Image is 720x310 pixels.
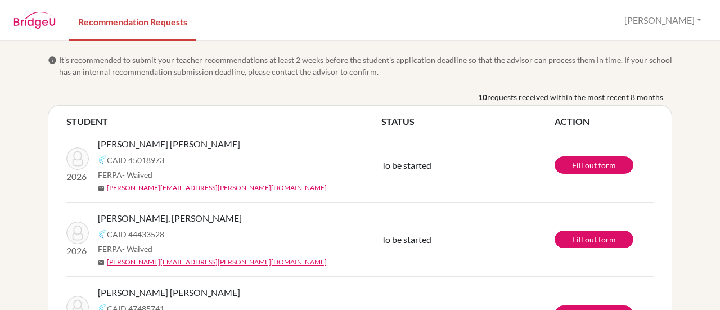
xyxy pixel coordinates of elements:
[13,12,56,29] img: BridgeU logo
[555,115,654,128] th: ACTION
[381,160,431,170] span: To be started
[66,244,89,258] p: 2026
[107,183,327,193] a: [PERSON_NAME][EMAIL_ADDRESS][PERSON_NAME][DOMAIN_NAME]
[98,185,105,192] span: mail
[381,234,431,245] span: To be started
[66,115,381,128] th: STUDENT
[98,169,152,181] span: FERPA
[98,137,240,151] span: [PERSON_NAME] [PERSON_NAME]
[619,10,706,31] button: [PERSON_NAME]
[478,91,487,103] b: 10
[555,231,633,248] a: Fill out form
[98,230,107,239] img: Common App logo
[487,91,663,103] span: requests received within the most recent 8 months
[59,54,672,78] span: It’s recommended to submit your teacher recommendations at least 2 weeks before the student’s app...
[381,115,555,128] th: STATUS
[98,243,152,255] span: FERPA
[107,228,164,240] span: CAID 44433528
[98,259,105,266] span: mail
[122,244,152,254] span: - Waived
[555,156,633,174] a: Fill out form
[66,222,89,244] img: Avila Santos, Valeria
[122,170,152,179] span: - Waived
[107,257,327,267] a: [PERSON_NAME][EMAIL_ADDRESS][PERSON_NAME][DOMAIN_NAME]
[66,147,89,170] img: Díaz Motiño, Ricardo
[107,154,164,166] span: CAID 45018973
[98,155,107,164] img: Common App logo
[98,212,242,225] span: [PERSON_NAME], [PERSON_NAME]
[98,286,240,299] span: [PERSON_NAME] [PERSON_NAME]
[48,56,57,65] span: info
[66,170,89,183] p: 2026
[69,2,196,41] a: Recommendation Requests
